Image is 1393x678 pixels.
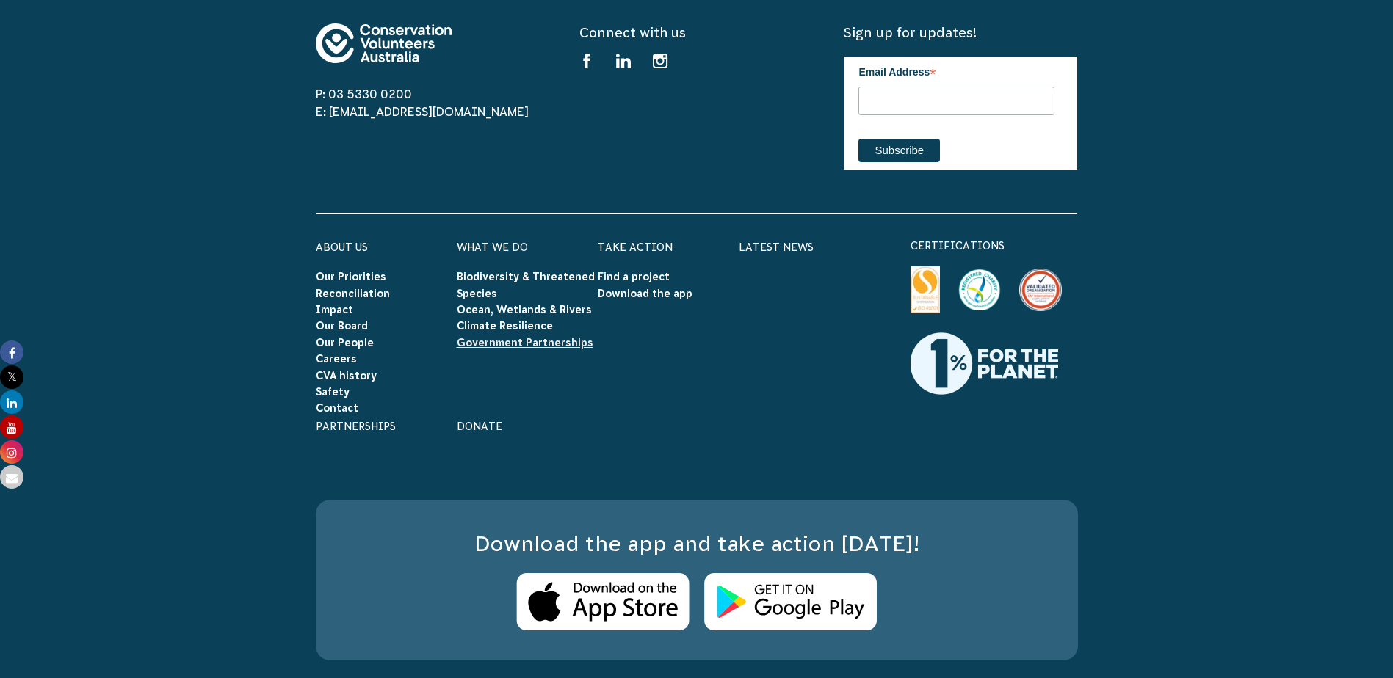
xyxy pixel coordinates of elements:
label: Email Address [858,56,1054,84]
a: What We Do [457,241,528,253]
img: Android Store Logo [704,573,877,631]
a: Government Partnerships [457,337,593,349]
a: Partnerships [316,420,396,432]
a: Donate [457,420,502,432]
a: Our People [316,337,374,349]
input: Subscribe [858,139,940,162]
a: Contact [316,402,358,414]
a: Take Action [598,241,673,253]
a: Biodiversity & Threatened Species [457,271,595,299]
a: Careers [316,353,357,365]
a: Our Board [316,320,368,332]
img: Apple Store Logo [516,573,690,631]
a: Download the app [598,288,692,299]
img: logo-footer.svg [316,23,452,63]
a: Ocean, Wetlands & Rivers [457,304,592,316]
a: Find a project [598,271,670,282]
h3: Download the app and take action [DATE]! [345,529,1049,559]
a: Reconciliation [316,288,390,299]
a: Climate Resilience [457,320,553,332]
a: CVA history [316,370,377,382]
h5: Sign up for updates! [844,23,1077,42]
a: Impact [316,304,353,316]
a: E: [EMAIL_ADDRESS][DOMAIN_NAME] [316,105,529,118]
a: P: 03 5330 0200 [316,87,412,101]
a: About Us [316,241,368,253]
a: Our Priorities [316,271,386,282]
a: Safety [316,386,350,398]
p: certifications [911,237,1078,255]
a: Latest News [739,241,814,253]
h5: Connect with us [579,23,813,42]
